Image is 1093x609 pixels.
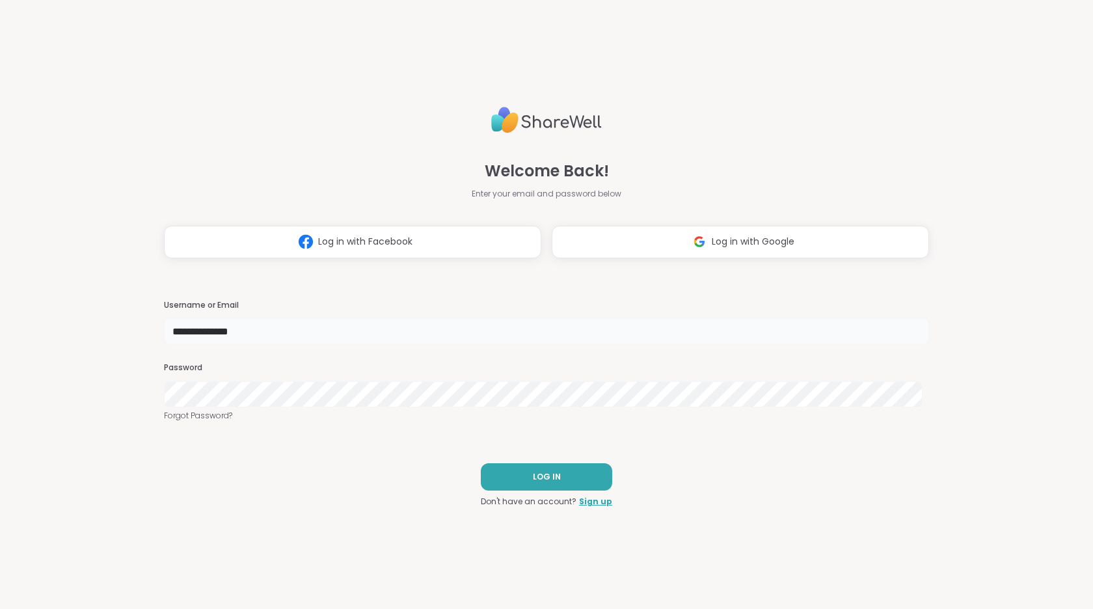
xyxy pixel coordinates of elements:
[533,471,561,483] span: LOG IN
[687,230,712,254] img: ShareWell Logomark
[164,226,541,258] button: Log in with Facebook
[164,300,929,311] h3: Username or Email
[491,101,602,139] img: ShareWell Logo
[481,496,576,507] span: Don't have an account?
[164,362,929,373] h3: Password
[552,226,929,258] button: Log in with Google
[485,159,609,183] span: Welcome Back!
[318,235,412,249] span: Log in with Facebook
[579,496,612,507] a: Sign up
[164,410,929,422] a: Forgot Password?
[293,230,318,254] img: ShareWell Logomark
[481,463,612,491] button: LOG IN
[472,188,621,200] span: Enter your email and password below
[712,235,794,249] span: Log in with Google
